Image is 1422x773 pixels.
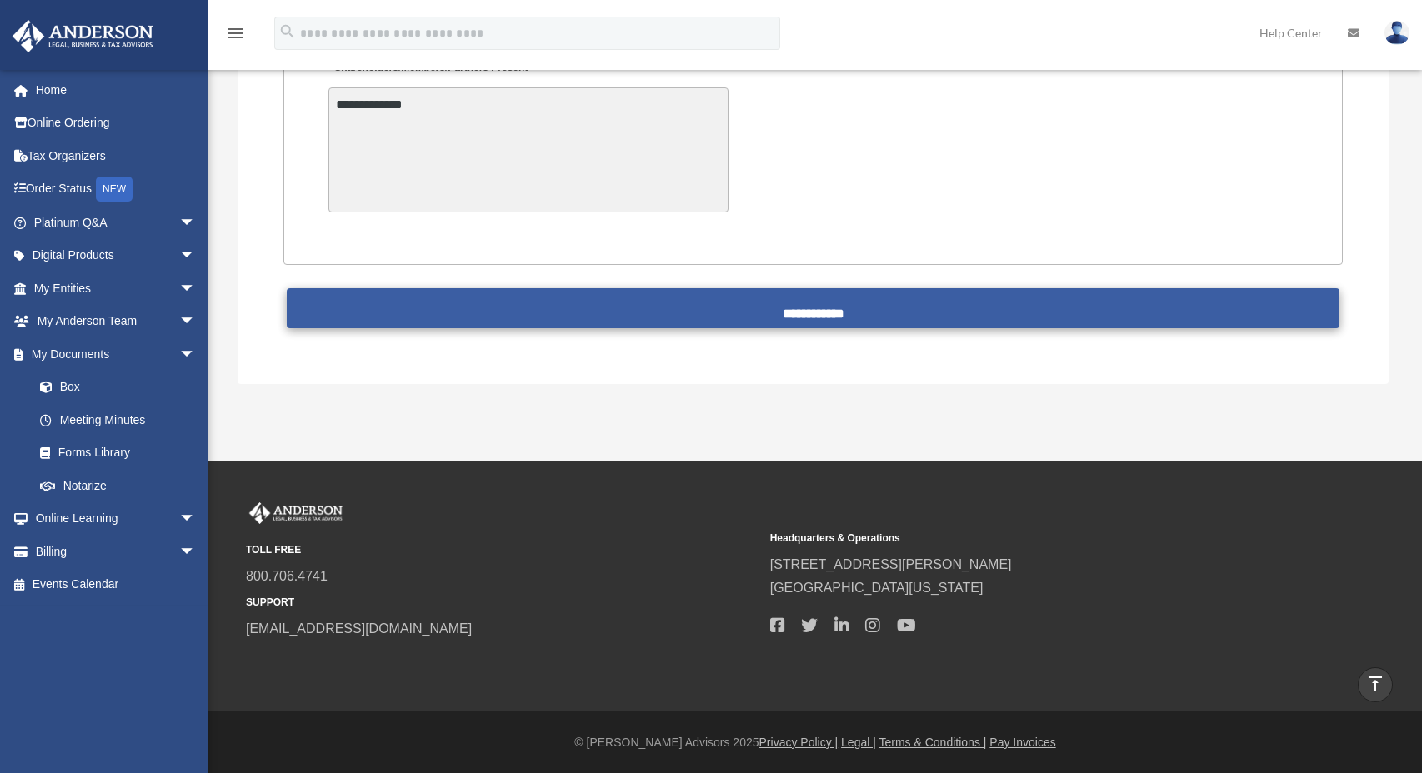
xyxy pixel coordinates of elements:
i: menu [225,23,245,43]
a: Billingarrow_drop_down [12,535,221,568]
i: vertical_align_top [1365,674,1385,694]
a: 800.706.4741 [246,569,328,583]
a: Terms & Conditions | [879,736,987,749]
a: Home [12,73,221,107]
a: My Entitiesarrow_drop_down [12,272,221,305]
span: arrow_drop_down [179,206,213,240]
a: Order StatusNEW [12,172,221,207]
a: Online Learningarrow_drop_down [12,502,221,536]
a: My Anderson Teamarrow_drop_down [12,305,221,338]
a: vertical_align_top [1358,667,1393,702]
img: User Pic [1384,21,1409,45]
a: [GEOGRAPHIC_DATA][US_STATE] [770,581,984,595]
span: arrow_drop_down [179,535,213,569]
a: My Documentsarrow_drop_down [12,337,221,371]
span: arrow_drop_down [179,502,213,536]
a: Legal | [841,736,876,749]
a: [EMAIL_ADDRESS][DOMAIN_NAME] [246,621,472,636]
a: Online Ordering [12,107,221,140]
a: Pay Invoices [989,736,1055,749]
span: arrow_drop_down [179,239,213,273]
a: Box [23,371,221,404]
a: Platinum Q&Aarrow_drop_down [12,206,221,239]
span: arrow_drop_down [179,337,213,372]
img: Anderson Advisors Platinum Portal [246,502,346,524]
a: [STREET_ADDRESS][PERSON_NAME] [770,557,1012,571]
a: Meeting Minutes [23,403,213,436]
small: TOLL FREE [246,541,759,559]
div: NEW [96,177,133,202]
i: search [278,22,297,41]
a: Tax Organizers [12,139,221,172]
span: arrow_drop_down [179,272,213,306]
a: menu [225,29,245,43]
small: Headquarters & Operations [770,530,1283,547]
a: Forms Library [23,436,221,470]
a: Privacy Policy | [759,736,839,749]
img: Anderson Advisors Platinum Portal [8,20,158,52]
div: © [PERSON_NAME] Advisors 2025 [208,732,1422,753]
a: Events Calendar [12,568,221,601]
span: arrow_drop_down [179,305,213,339]
a: Notarize [23,469,221,502]
a: Digital Productsarrow_drop_down [12,239,221,272]
small: SUPPORT [246,594,759,611]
